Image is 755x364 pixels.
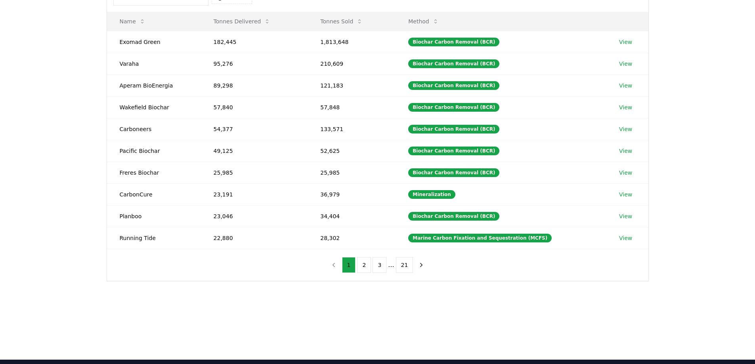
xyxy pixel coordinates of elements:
[408,81,499,90] div: Biochar Carbon Removal (BCR)
[415,257,428,273] button: next page
[107,227,201,249] td: Running Tide
[201,53,308,74] td: 95,276
[201,74,308,96] td: 89,298
[408,38,499,46] div: Biochar Carbon Removal (BCR)
[408,190,455,199] div: Mineralization
[408,59,499,68] div: Biochar Carbon Removal (BCR)
[342,257,356,273] button: 1
[408,168,499,177] div: Biochar Carbon Removal (BCR)
[201,162,308,183] td: 25,985
[388,260,394,270] li: ...
[107,31,201,53] td: Exomad Green
[402,13,445,29] button: Method
[308,74,396,96] td: 121,183
[408,234,552,242] div: Marine Carbon Fixation and Sequestration (MCFS)
[314,13,369,29] button: Tonnes Sold
[619,191,632,198] a: View
[308,31,396,53] td: 1,813,648
[308,53,396,74] td: 210,609
[408,103,499,112] div: Biochar Carbon Removal (BCR)
[408,125,499,133] div: Biochar Carbon Removal (BCR)
[619,38,632,46] a: View
[619,169,632,177] a: View
[107,162,201,183] td: Freres Biochar
[201,118,308,140] td: 54,377
[201,227,308,249] td: 22,880
[107,205,201,227] td: Planboo
[107,118,201,140] td: Carboneers
[619,60,632,68] a: View
[107,140,201,162] td: Pacific Biochar
[619,82,632,90] a: View
[357,257,371,273] button: 2
[308,205,396,227] td: 34,404
[619,212,632,220] a: View
[308,183,396,205] td: 36,979
[201,205,308,227] td: 23,046
[113,13,152,29] button: Name
[201,31,308,53] td: 182,445
[201,96,308,118] td: 57,840
[373,257,386,273] button: 3
[308,118,396,140] td: 133,571
[619,234,632,242] a: View
[308,162,396,183] td: 25,985
[107,53,201,74] td: Varaha
[107,96,201,118] td: Wakefield Biochar
[308,227,396,249] td: 28,302
[619,125,632,133] a: View
[396,257,413,273] button: 21
[408,212,499,221] div: Biochar Carbon Removal (BCR)
[201,183,308,205] td: 23,191
[619,147,632,155] a: View
[107,74,201,96] td: Aperam BioEnergia
[107,183,201,205] td: CarbonCure
[308,96,396,118] td: 57,848
[619,103,632,111] a: View
[201,140,308,162] td: 49,125
[408,147,499,155] div: Biochar Carbon Removal (BCR)
[207,13,277,29] button: Tonnes Delivered
[308,140,396,162] td: 52,625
